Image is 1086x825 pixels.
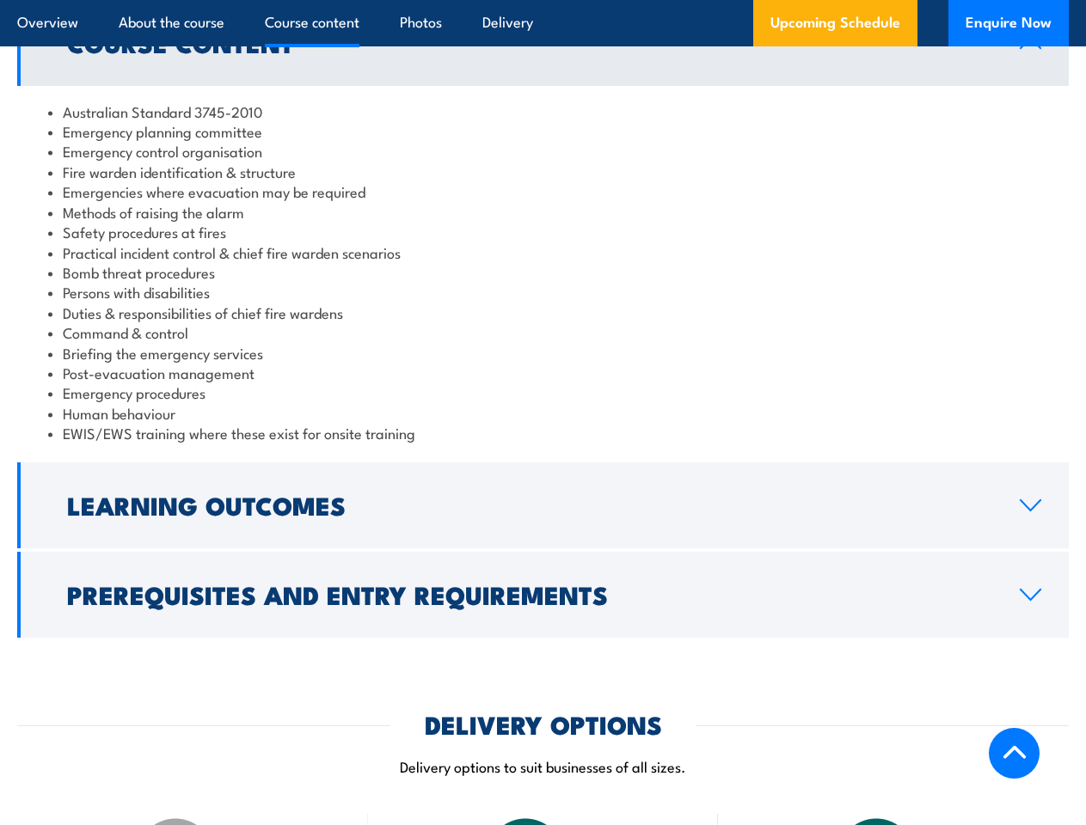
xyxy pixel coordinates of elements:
[67,583,992,605] h2: Prerequisites and Entry Requirements
[67,31,992,53] h2: Course Content
[17,756,1069,776] p: Delivery options to suit businesses of all sizes.
[48,141,1038,161] li: Emergency control organisation
[48,343,1038,363] li: Briefing the emergency services
[48,162,1038,181] li: Fire warden identification & structure
[48,403,1038,423] li: Human behaviour
[48,423,1038,443] li: EWIS/EWS training where these exist for onsite training
[48,181,1038,201] li: Emergencies where evacuation may be required
[17,552,1069,638] a: Prerequisites and Entry Requirements
[48,202,1038,222] li: Methods of raising the alarm
[48,322,1038,342] li: Command & control
[48,121,1038,141] li: Emergency planning committee
[67,493,992,516] h2: Learning Outcomes
[48,101,1038,121] li: Australian Standard 3745-2010
[17,462,1069,548] a: Learning Outcomes
[48,282,1038,302] li: Persons with disabilities
[48,382,1038,402] li: Emergency procedures
[48,242,1038,262] li: Practical incident control & chief fire warden scenarios
[48,363,1038,382] li: Post-evacuation management
[48,262,1038,282] li: Bomb threat procedures
[48,222,1038,241] li: Safety procedures at fires
[425,712,662,735] h2: DELIVERY OPTIONS
[48,302,1038,322] li: Duties & responsibilities of chief fire wardens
